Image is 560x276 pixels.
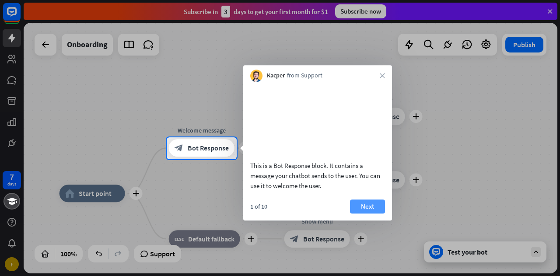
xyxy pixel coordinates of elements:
span: from Support [287,72,322,80]
i: block_bot_response [175,144,183,153]
button: Next [350,199,385,213]
button: Open LiveChat chat widget [7,3,33,30]
div: 1 of 10 [250,203,267,210]
div: This is a Bot Response block. It contains a message your chatbot sends to the user. You can use i... [250,161,385,191]
span: Kacper [267,72,285,80]
span: Bot Response [188,144,229,153]
i: close [380,73,385,78]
